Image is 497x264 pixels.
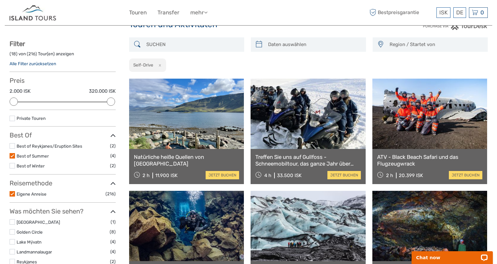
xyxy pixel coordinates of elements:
[453,7,466,18] div: DE
[110,228,116,236] span: (8)
[129,8,147,17] a: Touren
[449,171,482,179] a: jetzt buchen
[17,163,45,168] a: Best of Winter
[327,171,361,179] a: jetzt buchen
[10,179,116,187] h3: Reisemethode
[134,154,239,167] a: Natürliche heiße Quellen von [GEOGRAPHIC_DATA]
[10,5,57,20] img: Iceland ProTravel
[17,239,41,245] a: Lake Mývatn
[423,22,487,30] img: PurchaseViaTourDesk.png
[17,191,47,197] a: Eigene Anreise
[106,190,116,198] span: (216)
[17,144,82,149] a: Best of Reykjanes/Eruption Sites
[89,88,116,95] label: 320.000 ISK
[368,7,435,18] span: Bestpreisgarantie
[190,8,208,17] a: mehr
[377,154,483,167] a: ATV - Black Beach Safari und das Flugzeugwrack
[266,39,363,50] input: Daten auswählen
[157,8,179,17] a: Transfer
[17,116,46,121] a: Private Touren
[110,152,116,159] span: (4)
[386,173,393,178] span: 2 h
[110,238,116,245] span: (4)
[143,173,150,178] span: 2 h
[10,131,116,139] h3: Best Of
[133,62,153,67] h2: Self-Drive
[11,51,16,57] label: 18
[17,220,60,225] a: [GEOGRAPHIC_DATA]
[399,173,423,178] div: 20.399 ISK
[10,77,116,84] h3: Preis
[10,88,31,95] label: 2.000 ISK
[206,171,239,179] a: jetzt buchen
[10,51,116,61] div: ( ) von ( ) Tour(en) anzeigen
[110,248,116,255] span: (4)
[155,173,178,178] div: 11.900 ISK
[387,39,485,50] button: Region / Startet von
[407,244,497,264] iframe: LiveChat chat widget
[110,142,116,150] span: (2)
[17,153,49,159] a: Best of Summer
[255,154,361,167] a: Treffen Sie uns auf Gullfoss - Schneemobiltour, das ganze Jahr über verfügbar
[10,61,56,66] a: Alle Filter zurücksetzen
[264,173,271,178] span: 4 h
[10,40,25,48] strong: Filter
[111,218,116,226] span: (1)
[154,62,163,68] button: x
[144,39,241,50] input: SUCHEN
[28,51,35,57] label: 216
[439,9,448,16] span: ISK
[110,162,116,169] span: (2)
[10,207,116,215] h3: Was möchten Sie sehen?
[17,249,52,254] a: Landmannalaugar
[17,229,43,235] a: Golden Circle
[277,173,302,178] div: 33.500 ISK
[479,9,485,16] span: 0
